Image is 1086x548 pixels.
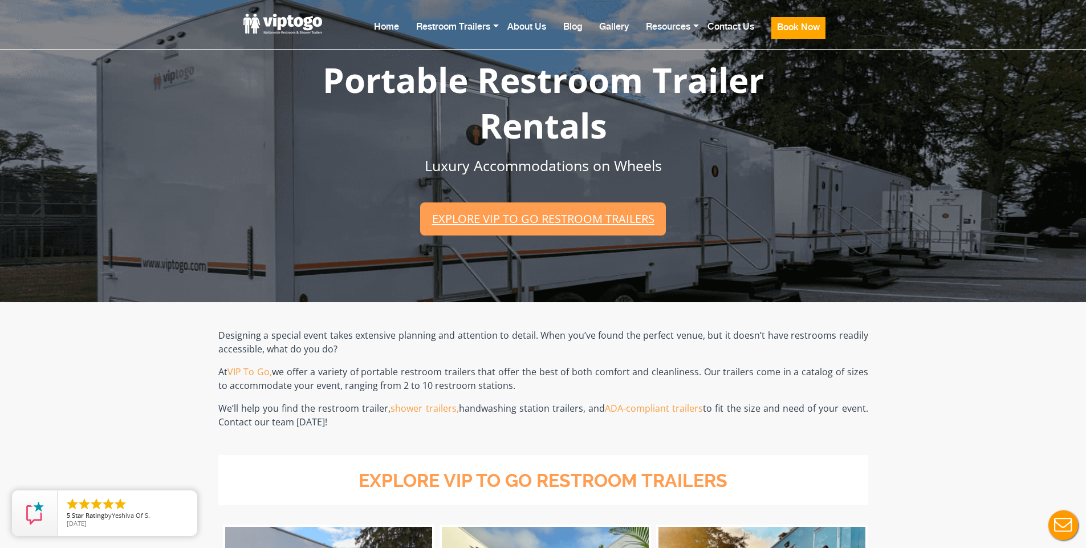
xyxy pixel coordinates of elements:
[67,511,70,519] span: 5
[218,401,868,429] p: We’ll help you find the restroom trailer, handwashing station trailers, and to fit the size and n...
[113,497,127,511] li: 
[72,511,104,519] span: Star Rating
[67,519,87,527] span: [DATE]
[1040,502,1086,548] button: Live Chat
[699,12,763,57] a: Contact Us
[323,56,764,149] span: Portable Restroom Trailer Rentals
[218,365,868,392] p: At we offer a variety of portable restroom trailers that offer the best of both comfort and clean...
[234,471,852,491] h3: explore vip to go restroom trailers
[605,402,703,415] a: ADA-compliant trailers
[112,511,150,519] span: Yeshiva Of S.
[67,512,188,520] span: by
[101,497,115,511] li: 
[425,156,662,175] span: Luxury Accommodations on Wheels
[408,12,499,57] a: Restroom Trailers
[591,12,637,57] a: Gallery
[763,12,834,63] a: Book Now
[637,12,699,57] a: Resources
[555,12,591,57] a: Blog
[771,17,825,39] button: Book Now
[499,12,555,57] a: About Us
[420,202,665,235] a: Explore VIP To Go restroom trailers
[66,497,79,511] li: 
[227,366,272,378] a: VIP To Go,
[90,497,103,511] li: 
[218,328,868,356] p: Designing a special event takes extensive planning and attention to detail. When you’ve found the...
[23,502,46,525] img: Review Rating
[78,497,91,511] li: 
[365,12,408,57] a: Home
[391,402,458,415] a: shower trailers,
